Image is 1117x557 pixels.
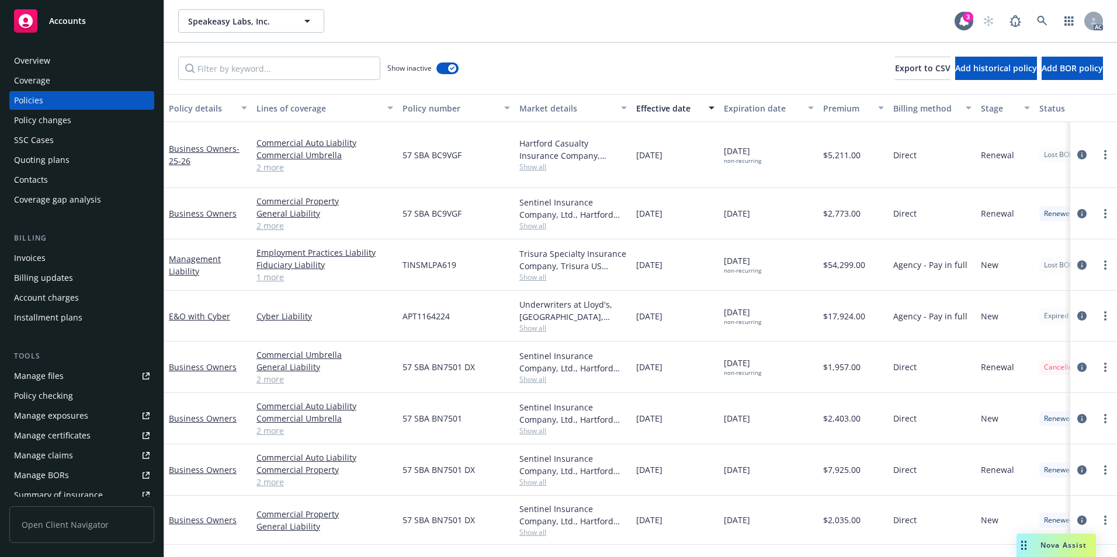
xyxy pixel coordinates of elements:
[636,412,662,424] span: [DATE]
[1098,513,1112,527] a: more
[14,51,50,70] div: Overview
[169,143,240,166] a: Business Owners
[398,94,515,122] button: Policy number
[169,514,237,525] a: Business Owners
[9,131,154,149] a: SSC Cases
[519,137,627,162] div: Hartford Casualty Insurance Company, Hartford Insurance Group
[893,514,917,526] span: Direct
[9,5,154,37] a: Accounts
[9,486,154,504] a: Summary of insurance
[1042,62,1103,74] span: Add BOR policy
[256,137,393,149] a: Commercial Auto Liability
[724,267,761,274] div: non-recurring
[1044,515,1074,525] span: Renewed
[256,361,393,373] a: General Liability
[895,57,951,80] button: Export to CSV
[1075,513,1089,527] a: circleInformation
[519,401,627,426] div: Sentinel Insurance Company, Ltd., Hartford Insurance Group
[256,149,393,161] a: Commercial Umbrella
[519,452,627,477] div: Sentinel Insurance Company, Ltd., Hartford Insurance Group
[955,57,1037,80] button: Add historical policy
[403,361,475,373] span: 57 SBA BN7501 DX
[256,102,380,114] div: Lines of coverage
[1040,540,1087,550] span: Nova Assist
[256,412,393,424] a: Commercial Umbrella
[981,361,1014,373] span: Renewal
[9,51,154,70] a: Overview
[9,71,154,90] a: Coverage
[977,9,1000,33] a: Start snowing
[9,387,154,405] a: Policy checking
[1075,309,1089,323] a: circleInformation
[893,207,917,220] span: Direct
[9,232,154,244] div: Billing
[818,94,889,122] button: Premium
[256,259,393,271] a: Fiduciary Liability
[9,190,154,209] a: Coverage gap analysis
[1098,412,1112,426] a: more
[9,466,154,485] a: Manage BORs
[403,464,475,476] span: 57 SBA BN7501 DX
[889,94,976,122] button: Billing method
[256,310,393,322] a: Cyber Liability
[14,367,64,385] div: Manage files
[256,451,393,464] a: Commercial Auto Liability
[256,400,393,412] a: Commercial Auto Liability
[519,350,627,374] div: Sentinel Insurance Company, Ltd., Hartford Insurance Group
[256,246,393,259] a: Employment Practices Liability
[636,464,662,476] span: [DATE]
[9,288,154,307] a: Account charges
[14,308,82,327] div: Installment plans
[9,91,154,110] a: Policies
[256,195,393,207] a: Commercial Property
[14,151,70,169] div: Quoting plans
[1039,102,1111,114] div: Status
[1031,9,1054,33] a: Search
[188,15,289,27] span: Speakeasy Labs, Inc.
[14,190,101,209] div: Coverage gap analysis
[636,514,662,526] span: [DATE]
[169,413,237,424] a: Business Owners
[823,102,871,114] div: Premium
[636,310,662,322] span: [DATE]
[256,424,393,437] a: 2 more
[519,196,627,221] div: Sentinel Insurance Company, Ltd., Hartford Insurance Group
[14,71,50,90] div: Coverage
[893,102,959,114] div: Billing method
[256,271,393,283] a: 1 more
[893,259,967,271] span: Agency - Pay in full
[893,464,917,476] span: Direct
[14,426,91,445] div: Manage certificates
[724,102,801,114] div: Expiration date
[1057,9,1081,33] a: Switch app
[1075,463,1089,477] a: circleInformation
[724,318,761,326] div: non-recurring
[519,162,627,172] span: Show all
[823,310,865,322] span: $17,924.00
[823,149,861,161] span: $5,211.00
[724,207,750,220] span: [DATE]
[976,94,1035,122] button: Stage
[1075,148,1089,162] a: circleInformation
[1017,534,1031,557] div: Drag to move
[981,259,998,271] span: New
[256,476,393,488] a: 2 more
[14,91,43,110] div: Policies
[9,446,154,465] a: Manage claims
[1098,309,1112,323] a: more
[256,520,393,532] a: General Liability
[256,464,393,476] a: Commercial Property
[519,477,627,487] span: Show all
[252,94,398,122] button: Lines of coverage
[178,57,380,80] input: Filter by keyword...
[893,310,967,322] span: Agency - Pay in full
[256,207,393,220] a: General Liability
[632,94,719,122] button: Effective date
[895,62,951,74] span: Export to CSV
[9,406,154,425] a: Manage exposures
[14,111,71,130] div: Policy changes
[981,464,1014,476] span: Renewal
[14,446,73,465] div: Manage claims
[519,272,627,282] span: Show all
